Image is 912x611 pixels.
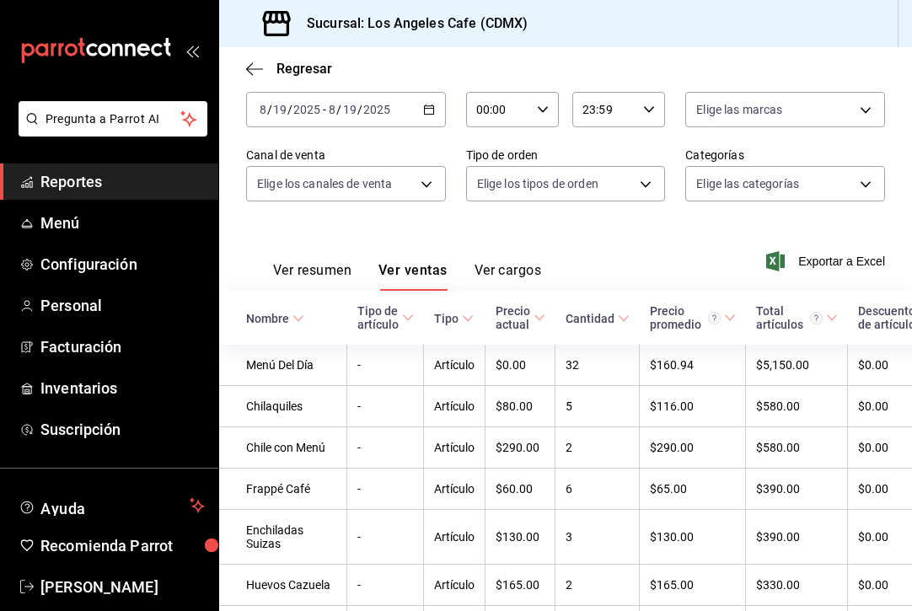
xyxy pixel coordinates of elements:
[40,212,205,234] span: Menú
[347,565,424,606] td: -
[46,110,181,128] span: Pregunta a Parrot AI
[424,427,486,469] td: Artículo
[357,304,399,331] div: Tipo de artículo
[424,565,486,606] td: Artículo
[40,335,205,358] span: Facturación
[272,103,287,116] input: --
[708,312,721,324] svg: Precio promedio = Total artículos / cantidad
[486,565,555,606] td: $165.00
[640,565,746,606] td: $165.00
[219,386,347,427] td: Chilaquiles
[347,510,424,565] td: -
[640,386,746,427] td: $116.00
[246,149,446,161] label: Canal de venta
[347,469,424,510] td: -
[219,345,347,386] td: Menú Del Día
[259,103,267,116] input: --
[746,510,848,565] td: $390.00
[756,304,838,331] span: Total artículos
[486,386,555,427] td: $80.00
[555,510,640,565] td: 3
[486,345,555,386] td: $0.00
[424,510,486,565] td: Artículo
[434,312,474,325] span: Tipo
[40,534,205,557] span: Recomienda Parrot
[40,294,205,317] span: Personal
[40,496,183,516] span: Ayuda
[555,386,640,427] td: 5
[640,469,746,510] td: $65.00
[496,304,530,331] div: Precio actual
[362,103,391,116] input: ----
[12,122,207,140] a: Pregunta a Parrot AI
[342,103,357,116] input: --
[347,345,424,386] td: -
[287,103,292,116] span: /
[40,377,205,399] span: Inventarios
[246,312,289,325] div: Nombre
[650,304,736,331] span: Precio promedio
[40,170,205,193] span: Reportes
[477,175,598,192] span: Elige los tipos de orden
[185,44,199,57] button: open_drawer_menu
[357,103,362,116] span: /
[566,312,630,325] span: Cantidad
[219,469,347,510] td: Frappé Café
[424,469,486,510] td: Artículo
[555,565,640,606] td: 2
[770,251,885,271] button: Exportar a Excel
[328,103,336,116] input: --
[555,469,640,510] td: 6
[810,312,823,324] svg: El total artículos considera cambios de precios en los artículos así como costos adicionales por ...
[40,253,205,276] span: Configuración
[219,510,347,565] td: Enchiladas Suizas
[566,312,614,325] div: Cantidad
[336,103,341,116] span: /
[219,565,347,606] td: Huevos Cazuela
[19,101,207,137] button: Pregunta a Parrot AI
[746,345,848,386] td: $5,150.00
[40,418,205,441] span: Suscripción
[685,149,885,161] label: Categorías
[486,510,555,565] td: $130.00
[756,304,823,331] div: Total artículos
[650,304,721,331] div: Precio promedio
[273,262,541,291] div: navigation tabs
[555,427,640,469] td: 2
[466,149,666,161] label: Tipo de orden
[486,427,555,469] td: $290.00
[424,386,486,427] td: Artículo
[746,427,848,469] td: $580.00
[267,103,272,116] span: /
[496,304,545,331] span: Precio actual
[292,103,321,116] input: ----
[347,386,424,427] td: -
[746,386,848,427] td: $580.00
[276,61,332,77] span: Regresar
[257,175,392,192] span: Elige los canales de venta
[293,13,528,34] h3: Sucursal: Los Angeles Cafe (CDMX)
[347,427,424,469] td: -
[486,469,555,510] td: $60.00
[696,175,799,192] span: Elige las categorías
[378,262,448,291] button: Ver ventas
[424,345,486,386] td: Artículo
[640,427,746,469] td: $290.00
[273,262,351,291] button: Ver resumen
[434,312,459,325] div: Tipo
[40,576,205,598] span: [PERSON_NAME]
[640,510,746,565] td: $130.00
[746,469,848,510] td: $390.00
[246,61,332,77] button: Regresar
[219,427,347,469] td: Chile con Menú
[475,262,542,291] button: Ver cargos
[246,312,304,325] span: Nombre
[555,345,640,386] td: 32
[357,304,414,331] span: Tipo de artículo
[696,101,782,118] span: Elige las marcas
[746,565,848,606] td: $330.00
[640,345,746,386] td: $160.94
[323,103,326,116] span: -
